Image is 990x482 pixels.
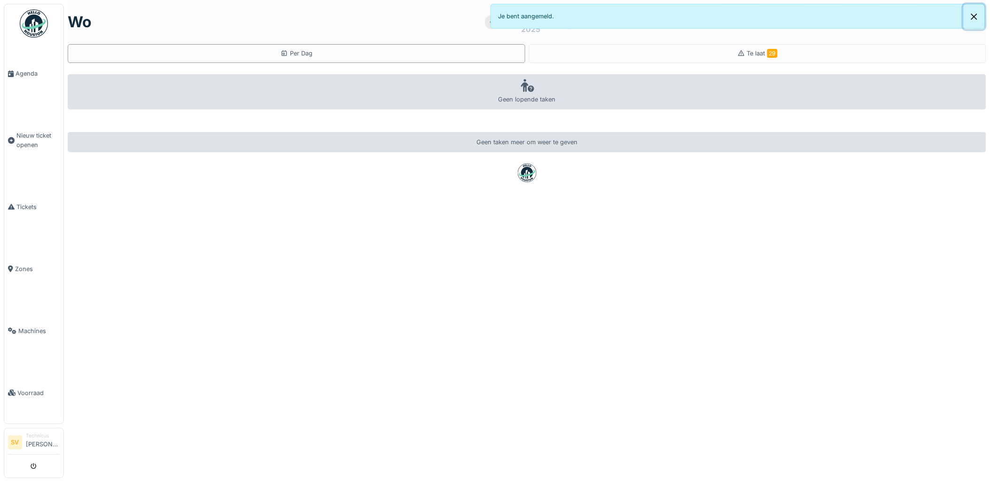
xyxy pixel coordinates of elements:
[8,432,60,455] a: SV Technicus[PERSON_NAME]
[20,9,48,38] img: Badge_color-CXgf-gQk.svg
[16,202,60,211] span: Tickets
[26,432,60,439] div: Technicus
[4,362,63,424] a: Voorraad
[4,105,63,176] a: Nieuw ticket openen
[68,132,986,152] div: Geen taken meer om weer te geven
[491,4,986,29] div: Je bent aangemeld.
[4,238,63,300] a: Zones
[16,131,60,149] span: Nieuw ticket openen
[68,13,92,31] h1: wo
[16,69,60,78] span: Agenda
[521,23,540,35] div: 2025
[26,432,60,452] li: [PERSON_NAME]
[8,435,22,450] li: SV
[4,43,63,105] a: Agenda
[15,264,60,273] span: Zones
[964,4,985,29] button: Close
[17,389,60,397] span: Voorraad
[747,50,778,57] span: Te laat
[767,49,778,58] span: 29
[281,49,312,58] div: Per Dag
[4,176,63,238] a: Tickets
[68,74,986,109] div: Geen lopende taken
[18,327,60,335] span: Machines
[518,163,537,182] img: badge-BVDL4wpA.svg
[4,300,63,362] a: Machines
